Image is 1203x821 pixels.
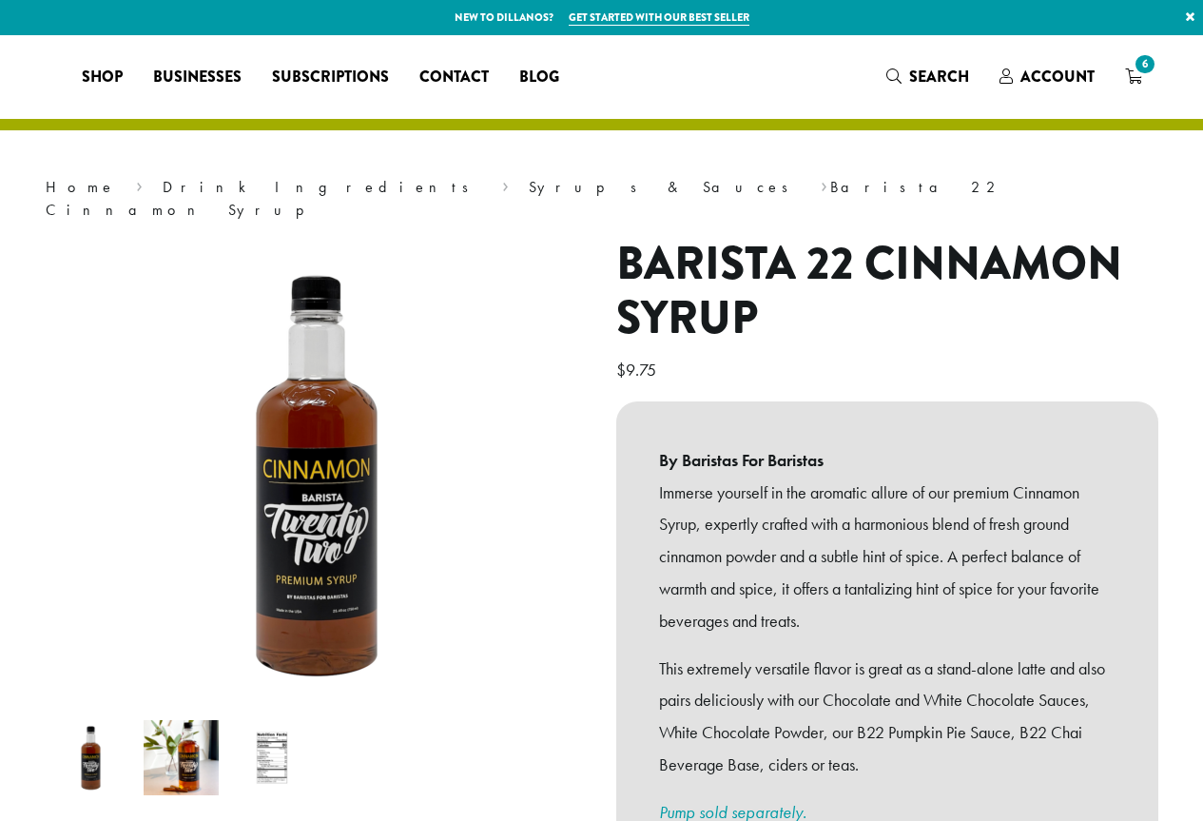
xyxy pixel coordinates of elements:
img: Barista 22 Cinnamon Syrup - Image 3 [234,720,309,795]
img: B22 Cinnamon Syrup [79,237,554,713]
img: B22 Cinnamon Syrup [53,720,128,795]
span: Blog [519,66,559,89]
span: Account [1020,66,1095,88]
span: › [136,169,143,199]
span: › [821,169,827,199]
span: Search [909,66,969,88]
span: 6 [1132,51,1157,77]
span: › [502,169,509,199]
a: Get started with our best seller [569,10,749,26]
p: Immerse yourself in the aromatic allure of our premium Cinnamon Syrup, expertly crafted with a ha... [659,477,1116,637]
b: By Baristas For Baristas [659,444,1116,477]
a: Syrups & Sauces [529,177,801,197]
img: Barista 22 Cinnamon Syrup - Image 2 [144,720,219,795]
span: $ [616,359,626,381]
span: Contact [419,66,489,89]
span: Subscriptions [272,66,389,89]
bdi: 9.75 [616,359,661,381]
nav: Breadcrumb [46,176,1158,222]
span: Businesses [153,66,242,89]
p: This extremely versatile flavor is great as a stand-alone latte and also pairs deliciously with o... [659,653,1116,781]
span: Shop [82,66,123,89]
a: Shop [67,62,138,92]
h1: Barista 22 Cinnamon Syrup [616,237,1158,346]
a: Search [871,61,984,92]
a: Drink Ingredients [163,177,481,197]
a: Home [46,177,116,197]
